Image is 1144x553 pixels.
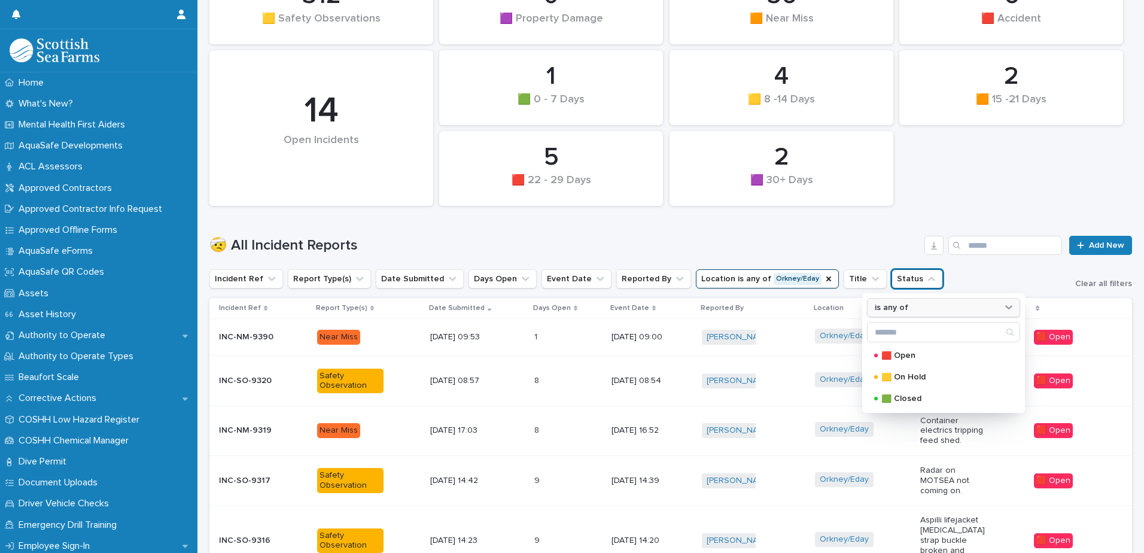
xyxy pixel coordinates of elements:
[14,161,92,172] p: ACL Assessors
[219,426,285,436] p: INC-NM-9319
[230,13,413,38] div: 🟨 Safety Observations
[429,302,485,315] p: Date Submitted
[209,356,1132,406] tr: INC-SO-9320Safety Observation[DATE] 08:5788 [DATE] 08:54[PERSON_NAME] Orkney/Eday Warness Lass cr...
[14,393,106,404] p: Corrective Actions
[820,331,869,341] a: Orkney/Eday
[1034,373,1073,388] div: 🟥 Open
[430,332,497,342] p: [DATE] 09:53
[209,406,1132,455] tr: INC-NM-9319Near Miss[DATE] 17:0388 [DATE] 16:52[PERSON_NAME] Orkney/Eday Container electrics trip...
[690,13,873,38] div: 🟧 Near Miss
[209,237,920,254] h1: 🤕 All Incident Reports
[14,77,53,89] p: Home
[460,62,643,92] div: 1
[460,174,643,199] div: 🟥 22 - 29 Days
[14,435,138,446] p: COSHH Chemical Manager
[881,373,1001,381] p: 🟨 On Hold
[1034,533,1073,548] div: 🟥 Open
[534,423,541,436] p: 8
[707,376,772,386] a: [PERSON_NAME]
[875,303,908,313] p: is any of
[14,98,83,110] p: What's New?
[920,93,1103,118] div: 🟧 15 -21 Days
[701,302,744,315] p: Reported By
[881,394,1001,403] p: 🟩 Closed
[948,236,1062,255] div: Search
[820,475,869,485] a: Orkney/Eday
[219,476,285,486] p: INC-SO-9317
[317,468,384,493] div: Safety Observation
[920,466,987,496] p: Radar on MOTSEA not coming on.
[690,93,873,118] div: 🟨 8 -14 Days
[14,540,99,552] p: Employee Sign-In
[690,62,873,92] div: 4
[1089,241,1124,250] span: Add New
[14,183,121,194] p: Approved Contractors
[707,332,772,342] a: [PERSON_NAME]
[14,266,114,278] p: AquaSafe QR Codes
[430,536,497,546] p: [DATE] 14:23
[611,332,678,342] p: [DATE] 09:00
[317,369,384,394] div: Safety Observation
[316,302,367,315] p: Report Type(s)
[14,351,143,362] p: Authority to Operate Types
[610,302,649,315] p: Event Date
[317,330,360,345] div: Near Miss
[14,288,58,299] p: Assets
[1034,473,1073,488] div: 🟥 Open
[468,269,537,288] button: Days Open
[534,330,540,342] p: 1
[14,456,76,467] p: Dive Permit
[14,372,89,383] p: Beaufort Scale
[288,269,371,288] button: Report Type(s)
[1034,423,1073,438] div: 🟥 Open
[14,309,86,320] p: Asset History
[376,269,464,288] button: Date Submitted
[534,533,542,546] p: 9
[892,269,943,288] button: Status
[10,38,99,62] img: bPIBxiqnSb2ggTQWdOVV
[616,269,691,288] button: Reported By
[541,269,611,288] button: Event Date
[920,13,1103,38] div: 🟥 Accident
[430,426,497,436] p: [DATE] 17:03
[1034,330,1073,345] div: 🟥 Open
[219,332,285,342] p: INC-NM-9390
[209,455,1132,505] tr: INC-SO-9317Safety Observation[DATE] 14:4299 [DATE] 14:39[PERSON_NAME] Orkney/Eday Radar on MOTSEA...
[14,224,127,236] p: Approved Offline Forms
[868,323,1020,342] input: Search
[317,423,360,438] div: Near Miss
[460,13,643,38] div: 🟪 Property Damage
[14,140,132,151] p: AquaSafe Developments
[534,473,542,486] p: 9
[611,476,678,486] p: [DATE] 14:39
[209,319,1132,356] tr: INC-NM-9390Near Miss[DATE] 09:5311 [DATE] 09:00[PERSON_NAME] Orkney/Eday Crane burst pipe🟥 Open
[209,269,283,288] button: Incident Ref
[690,174,873,199] div: 🟪 30+ Days
[430,376,497,386] p: [DATE] 08:57
[460,93,643,118] div: 🟩 0 - 7 Days
[1075,279,1132,288] span: Clear all filters
[920,62,1103,92] div: 2
[14,119,135,130] p: Mental Health First Aiders
[14,498,118,509] p: Driver Vehicle Checks
[920,416,987,446] p: Container electrics tripping feed shed.
[430,476,497,486] p: [DATE] 14:42
[820,424,869,434] a: Orkney/Eday
[844,269,887,288] button: Title
[690,142,873,172] div: 2
[230,134,413,172] div: Open Incidents
[219,536,285,546] p: INC-SO-9316
[14,414,149,426] p: COSHH Low Hazard Register
[707,476,772,486] a: [PERSON_NAME]
[611,426,678,436] p: [DATE] 16:52
[230,90,413,133] div: 14
[219,376,285,386] p: INC-SO-9320
[611,536,678,546] p: [DATE] 14:20
[707,536,772,546] a: [PERSON_NAME]
[460,142,643,172] div: 5
[814,302,844,315] p: Location
[1066,279,1132,288] button: Clear all filters
[611,376,678,386] p: [DATE] 08:54
[534,373,541,386] p: 8
[867,322,1020,342] div: Search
